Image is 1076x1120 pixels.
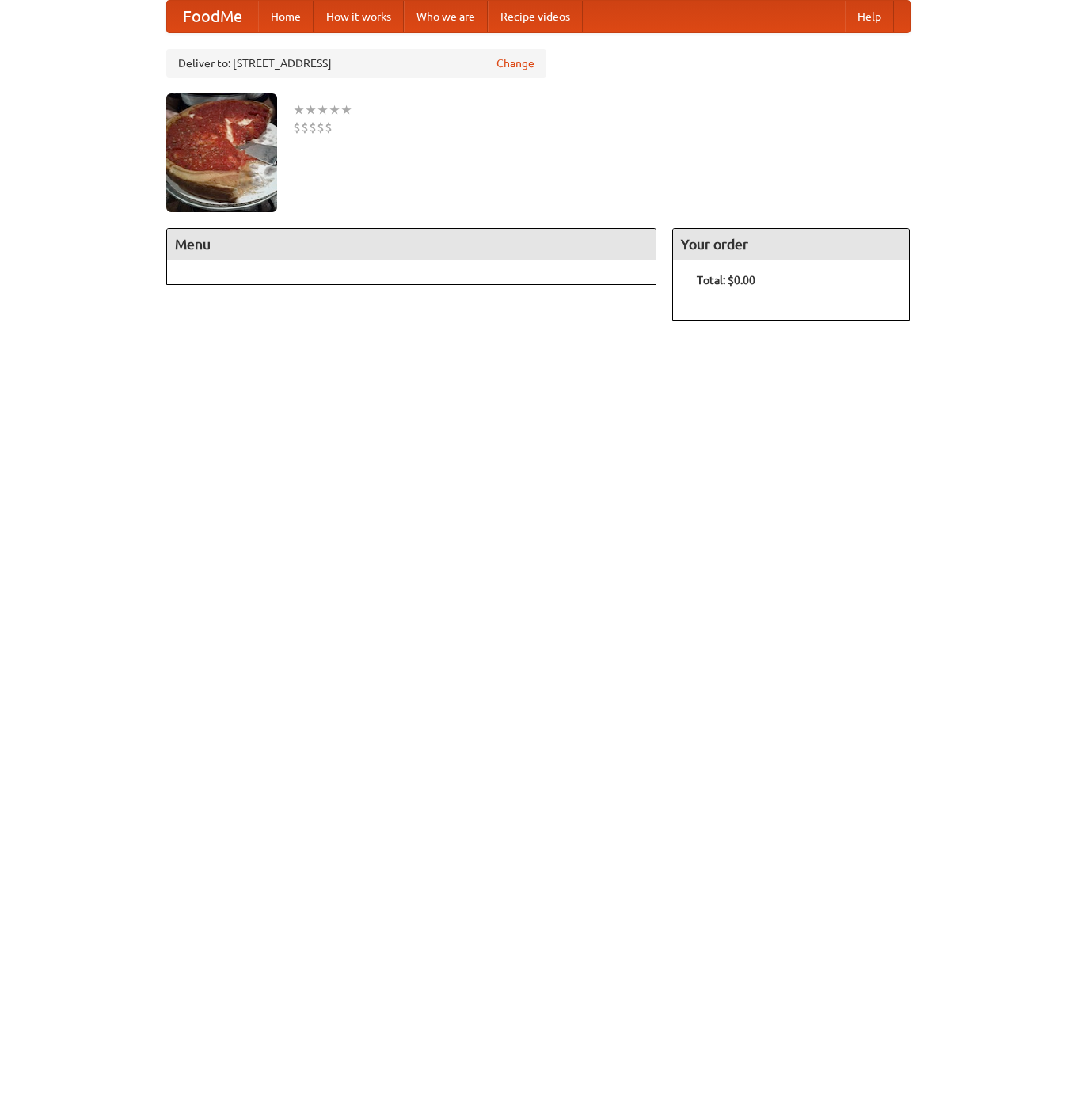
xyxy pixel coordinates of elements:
a: Recipe videos [488,1,583,32]
a: How it works [314,1,404,32]
li: ★ [329,101,340,119]
h4: Your order [673,229,909,260]
li: $ [317,119,325,136]
a: Change [496,55,534,71]
img: angular.jpg [166,93,277,212]
li: $ [301,119,309,136]
li: $ [325,119,333,136]
li: ★ [317,101,329,119]
li: ★ [340,101,352,119]
li: ★ [293,101,305,119]
a: Home [258,1,314,32]
a: Who we are [404,1,488,32]
div: Deliver to: [STREET_ADDRESS] [166,49,546,78]
b: Total: $0.00 [697,274,755,287]
a: Help [845,1,894,32]
a: FoodMe [167,1,258,32]
li: $ [309,119,317,136]
h4: Menu [167,229,656,260]
li: ★ [305,101,317,119]
li: $ [293,119,301,136]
